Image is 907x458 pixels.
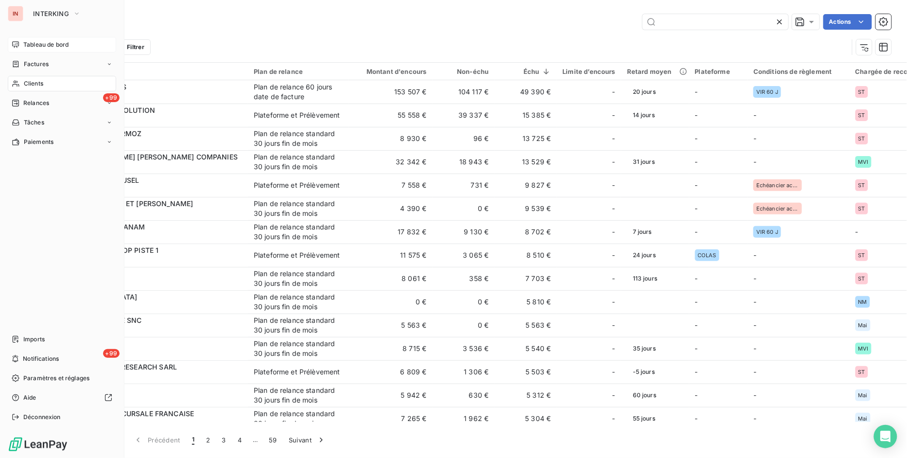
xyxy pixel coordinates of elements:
span: - [612,87,615,97]
span: 20 jours [627,85,662,99]
span: - [612,297,615,307]
span: Mai [858,416,868,422]
span: - [753,298,756,306]
div: Plan de relance [254,68,343,75]
span: Aide [23,393,36,402]
span: Paramètres et réglages [23,374,89,383]
span: - [612,390,615,400]
div: Plateforme et Prélèvement [254,367,340,377]
input: Rechercher [643,14,788,30]
span: - [695,274,698,282]
img: Logo LeanPay [8,437,68,452]
td: 5 312 € [495,384,557,407]
td: 11 575 € [349,244,433,267]
button: 1 [186,430,200,450]
span: - [753,158,756,166]
span: 35 jours [627,341,662,356]
span: - [612,110,615,120]
td: 0 € [433,314,495,337]
span: - [753,414,756,423]
span: I107002044 [67,279,242,288]
td: 0 € [349,290,433,314]
span: - [612,250,615,260]
span: Echéancier accordé [756,206,799,211]
div: Retard moyen [627,68,683,75]
span: - [695,134,698,142]
td: 5 503 € [495,360,557,384]
span: - [695,158,698,166]
button: 59 [263,430,283,450]
span: - [695,298,698,306]
span: I229012988 [67,139,242,148]
span: - [753,111,756,119]
button: Actions [823,14,872,30]
span: - [753,321,756,329]
span: - [695,228,698,236]
td: 6 809 € [349,360,433,384]
td: 18 943 € [433,150,495,174]
div: Limite d’encours [563,68,615,75]
td: 358 € [433,267,495,290]
span: Mai [858,322,868,328]
td: 0 € [433,290,495,314]
button: 3 [216,430,232,450]
td: 55 558 € [349,104,433,127]
span: - [695,414,698,423]
span: - [695,368,698,376]
td: 8 715 € [349,337,433,360]
span: Mai [858,392,868,398]
span: I118004112 [67,419,242,428]
span: - [695,181,698,189]
span: BY [PERSON_NAME] [PERSON_NAME] COMPANIES [67,153,238,161]
div: Non-échu [438,68,489,75]
div: Plan de relance standard 30 jours fin de mois [254,269,343,288]
span: ST [858,89,865,95]
span: I58000138 [67,115,242,125]
span: - [695,204,698,212]
span: I127002869 [67,92,242,102]
td: 5 942 € [349,384,433,407]
td: 13 529 € [495,150,557,174]
span: - [612,227,615,237]
button: Filtrer [106,39,151,55]
span: - [855,228,858,236]
td: 0 € [433,197,495,220]
td: 9 827 € [495,174,557,197]
span: I205005256 [67,185,242,195]
span: I1019097 [67,209,242,218]
td: 96 € [433,127,495,150]
div: Plateforme et Prélèvement [254,180,340,190]
button: Précédent [127,430,186,450]
span: 7 jours [627,225,658,239]
td: 4 390 € [349,197,433,220]
div: Plateforme [695,68,742,75]
span: I121028823 [67,232,242,242]
td: 5 540 € [495,337,557,360]
span: CANDRIAM SUCCURSALE FRANCAISE [67,409,194,418]
span: - [753,391,756,399]
span: VIR 60 J [756,229,778,235]
span: I44008147 [67,162,242,172]
td: 5 563 € [495,314,557,337]
span: ST [858,112,865,118]
div: IN [8,6,23,21]
span: Tableau de bord [23,40,69,49]
td: 1 962 € [433,407,495,430]
span: +99 [103,349,120,358]
span: 55 jours [627,411,661,426]
span: COLAS [698,252,716,258]
td: 5 810 € [495,290,557,314]
span: - [753,344,756,352]
span: [PERSON_NAME] ET [PERSON_NAME] [67,199,193,208]
span: ST [858,276,865,282]
span: NM [858,299,867,305]
td: 13 725 € [495,127,557,150]
td: 3 065 € [433,244,495,267]
span: 14 jours [627,108,661,123]
span: Factures [24,60,49,69]
td: 15 385 € [495,104,557,127]
td: 32 342 € [349,150,433,174]
span: -5 jours [627,365,661,379]
span: 31 jours [627,155,661,169]
td: 3 536 € [433,337,495,360]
